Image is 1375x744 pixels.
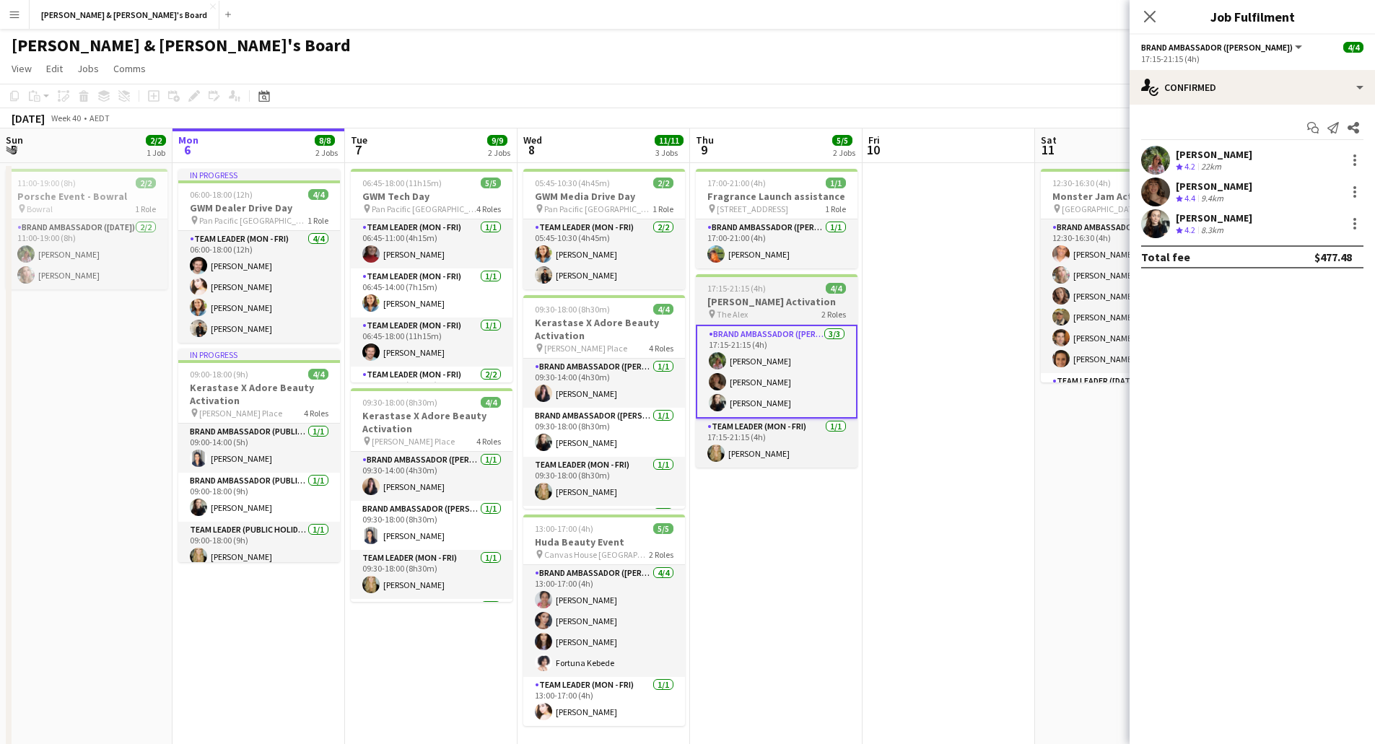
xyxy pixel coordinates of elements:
[351,452,512,501] app-card-role: Brand Ambassador ([PERSON_NAME])1/109:30-14:00 (4h30m)[PERSON_NAME]
[178,134,198,146] span: Mon
[178,381,340,407] h3: Kerastase X Adore Beauty Activation
[649,343,673,354] span: 4 Roles
[12,62,32,75] span: View
[487,135,507,146] span: 9/9
[825,203,846,214] span: 1 Role
[351,169,512,382] app-job-card: 06:45-18:00 (11h15m)5/5GWM Tech Day Pan Pacific [GEOGRAPHIC_DATA]4 RolesTeam Leader (Mon - Fri)1/...
[868,134,880,146] span: Fri
[523,219,685,289] app-card-role: Team Leader (Mon - Fri)2/205:45-10:30 (4h45m)[PERSON_NAME][PERSON_NAME]
[108,59,152,78] a: Comms
[488,147,510,158] div: 2 Jobs
[1141,53,1363,64] div: 17:15-21:15 (4h)
[696,295,857,308] h3: [PERSON_NAME] Activation
[315,147,338,158] div: 2 Jobs
[1176,148,1252,161] div: [PERSON_NAME]
[1141,250,1190,264] div: Total fee
[535,523,593,534] span: 13:00-17:00 (4h)
[826,178,846,188] span: 1/1
[178,231,340,343] app-card-role: Team Leader (Mon - Fri)4/406:00-18:00 (12h)[PERSON_NAME][PERSON_NAME][PERSON_NAME][PERSON_NAME]
[866,141,880,158] span: 10
[351,367,512,437] app-card-role: Team Leader (Mon - Fri)2/207:30-15:00 (7h30m)
[1041,373,1202,422] app-card-role: Team Leader ([DATE])1/1
[351,388,512,602] app-job-card: 09:30-18:00 (8h30m)4/4Kerastase X Adore Beauty Activation [PERSON_NAME] Place4 RolesBrand Ambassa...
[12,111,45,126] div: [DATE]
[372,436,455,447] span: [PERSON_NAME] Place
[146,135,166,146] span: 2/2
[40,59,69,78] a: Edit
[523,506,685,555] app-card-role: Brand Ambassador ([PERSON_NAME])1/1
[6,59,38,78] a: View
[1041,169,1202,382] app-job-card: 12:30-16:30 (4h)7/7Monster Jam Activation [GEOGRAPHIC_DATA]2 RolesBrand Ambassador ([DATE])6/612:...
[523,408,685,457] app-card-role: Brand Ambassador ([PERSON_NAME])1/109:30-18:00 (8h30m)[PERSON_NAME]
[1184,193,1195,203] span: 4.4
[1141,42,1304,53] button: Brand Ambassador ([PERSON_NAME])
[544,549,649,560] span: Canvas House [GEOGRAPHIC_DATA]
[178,349,340,360] div: In progress
[523,515,685,726] app-job-card: 13:00-17:00 (4h)5/5Huda Beauty Event Canvas House [GEOGRAPHIC_DATA]2 RolesBrand Ambassador ([PERS...
[178,201,340,214] h3: GWM Dealer Drive Day
[351,409,512,435] h3: Kerastase X Adore Beauty Activation
[521,141,542,158] span: 8
[30,1,219,29] button: [PERSON_NAME] & [PERSON_NAME]'s Board
[696,134,714,146] span: Thu
[694,141,714,158] span: 9
[12,35,351,56] h1: [PERSON_NAME] & [PERSON_NAME]'s Board
[178,424,340,473] app-card-role: Brand Ambassador (Public Holiday)1/109:00-14:00 (5h)[PERSON_NAME]
[308,189,328,200] span: 4/4
[696,219,857,268] app-card-role: Brand Ambassador ([PERSON_NAME])1/117:00-21:00 (4h)[PERSON_NAME]
[523,457,685,506] app-card-role: Team Leader (Mon - Fri)1/109:30-18:00 (8h30m)[PERSON_NAME]
[351,190,512,203] h3: GWM Tech Day
[707,178,766,188] span: 17:00-21:00 (4h)
[1130,7,1375,26] h3: Job Fulfilment
[6,169,167,289] app-job-card: 11:00-19:00 (8h)2/2Porsche Event - Bowral Bowral1 RoleBrand Ambassador ([DATE])2/211:00-19:00 (8h...
[476,203,501,214] span: 4 Roles
[826,283,846,294] span: 4/4
[544,203,652,214] span: Pan Pacific [GEOGRAPHIC_DATA]
[821,309,846,320] span: 2 Roles
[696,169,857,268] app-job-card: 17:00-21:00 (4h)1/1Fragrance Launch assistance [STREET_ADDRESS]1 RoleBrand Ambassador ([PERSON_NA...
[1184,224,1195,235] span: 4.2
[707,283,766,294] span: 17:15-21:15 (4h)
[351,501,512,550] app-card-role: Brand Ambassador ([PERSON_NAME])1/109:30-18:00 (8h30m)[PERSON_NAME]
[199,408,282,419] span: [PERSON_NAME] Place
[6,134,23,146] span: Sun
[832,135,852,146] span: 5/5
[178,169,340,180] div: In progress
[4,141,23,158] span: 5
[27,203,53,214] span: Bowral
[523,565,685,677] app-card-role: Brand Ambassador ([PERSON_NAME])4/413:00-17:00 (4h)[PERSON_NAME][PERSON_NAME][PERSON_NAME]Fortuna...
[315,135,335,146] span: 8/8
[17,178,76,188] span: 11:00-19:00 (8h)
[1041,219,1202,373] app-card-role: Brand Ambassador ([DATE])6/612:30-16:30 (4h)[PERSON_NAME][PERSON_NAME][PERSON_NAME][PERSON_NAME][...
[696,274,857,468] app-job-card: 17:15-21:15 (4h)4/4[PERSON_NAME] Activation The Alex2 RolesBrand Ambassador ([PERSON_NAME])3/317:...
[48,113,84,123] span: Week 40
[523,316,685,342] h3: Kerastase X Adore Beauty Activation
[351,599,512,648] app-card-role: Brand Ambassador ([PERSON_NAME])1/1
[136,178,156,188] span: 2/2
[351,134,367,146] span: Tue
[6,190,167,203] h3: Porsche Event - Bowral
[523,535,685,548] h3: Huda Beauty Event
[1141,42,1293,53] span: Brand Ambassador (Mon - Fri)
[523,169,685,289] app-job-card: 05:45-10:30 (4h45m)2/2GWM Media Drive Day Pan Pacific [GEOGRAPHIC_DATA]1 RoleTeam Leader (Mon - F...
[523,295,685,509] app-job-card: 09:30-18:00 (8h30m)4/4Kerastase X Adore Beauty Activation [PERSON_NAME] Place4 RolesBrand Ambassa...
[90,113,110,123] div: AEDT
[1041,190,1202,203] h3: Monster Jam Activation
[178,349,340,562] div: In progress09:00-18:00 (9h)4/4Kerastase X Adore Beauty Activation [PERSON_NAME] Place4 RolesBrand...
[1198,161,1224,173] div: 22km
[1198,193,1226,205] div: 9.4km
[653,178,673,188] span: 2/2
[1176,180,1252,193] div: [PERSON_NAME]
[178,169,340,343] app-job-card: In progress06:00-18:00 (12h)4/4GWM Dealer Drive Day Pan Pacific [GEOGRAPHIC_DATA]1 RoleTeam Leade...
[696,419,857,468] app-card-role: Team Leader (Mon - Fri)1/117:15-21:15 (4h)[PERSON_NAME]
[307,215,328,226] span: 1 Role
[351,219,512,268] app-card-role: Team Leader (Mon - Fri)1/106:45-11:00 (4h15m)[PERSON_NAME]
[523,359,685,408] app-card-role: Brand Ambassador ([PERSON_NAME])1/109:30-14:00 (4h30m)[PERSON_NAME]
